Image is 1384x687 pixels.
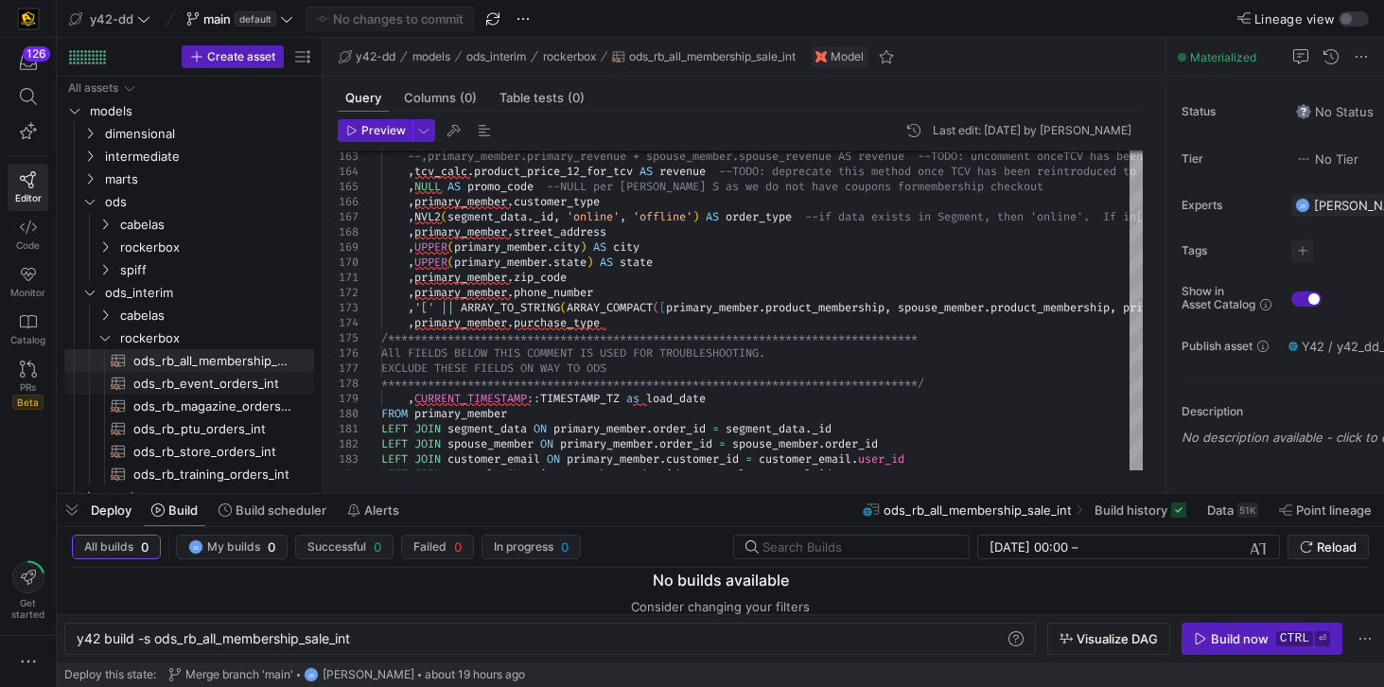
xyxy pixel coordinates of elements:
[1296,151,1358,167] span: No Tier
[474,164,633,179] span: product_price_12_for_tcv
[639,164,653,179] span: AS
[185,668,293,681] span: Merge branch 'main'
[540,391,620,406] span: TIMESTAMP_TZ
[825,436,878,451] span: order_id
[133,350,292,372] span: ods_rb_all_membership_sale_int​​​​​​​​​​
[414,239,447,255] span: UPPER
[1296,151,1311,167] img: No tier
[507,285,514,300] span: .
[600,255,613,270] span: AS
[620,255,653,270] span: state
[235,11,276,26] span: default
[401,535,474,559] button: Failed0
[338,209,359,224] div: 167
[338,391,359,406] div: 179
[176,535,288,559] button: JRMy builds0
[188,539,203,555] div: JR
[105,168,311,190] span: marts
[133,441,292,463] span: ods_rb_store_orders_int​​​​​​​​​​
[164,662,530,687] button: Merge branch 'main'JR[PERSON_NAME]about 19 hours ago
[338,224,359,239] div: 168
[425,668,525,681] span: about 19 hours ago
[1182,285,1255,311] span: Show in Asset Catalog
[653,300,659,315] span: (
[1182,623,1342,655] button: Build nowctrl⏎
[338,345,359,361] div: 176
[203,11,231,26] span: main
[64,395,314,417] div: Press SPACE to select this row.
[381,467,408,482] span: LEFT
[408,315,414,330] span: ,
[334,45,400,68] button: y42-dd
[414,179,441,194] span: NULL
[408,224,414,239] span: ,
[626,391,639,406] span: as
[338,194,359,209] div: 166
[467,179,534,194] span: promo_code
[712,421,719,436] span: =
[441,209,447,224] span: (
[1182,105,1276,118] span: Status
[719,164,1050,179] span: --TODO: deprecate this method once TCV has been re
[567,300,653,315] span: ARRAY_COMPACT
[547,179,918,194] span: --NULL per [PERSON_NAME] S as we do not have coupons for
[414,315,507,330] span: primary_member
[90,11,133,26] span: y42-dd
[454,255,547,270] span: primary_member
[732,436,818,451] span: spouse_member
[268,539,275,555] span: 0
[514,270,567,285] span: zip_code
[84,540,133,554] span: All builds
[304,667,319,682] div: JR
[1077,631,1158,646] span: Visualize DAG
[64,440,314,463] div: Press SPACE to select this row.
[338,436,359,451] div: 182
[90,100,311,122] span: models
[381,361,606,376] span: EXCLUDE THESE FIELDS ON WAY TO ODS
[1082,539,1206,555] input: End datetime
[1315,631,1330,646] kbd: ⏎
[514,224,606,239] span: street_address
[534,209,553,224] span: _id
[414,285,507,300] span: primary_member
[120,327,311,349] span: rockerbox
[8,306,48,353] a: Catalog
[666,300,997,315] span: primary_member.product_membership, spouse_member.p
[408,255,414,270] span: ,
[338,467,359,482] div: 184
[10,334,45,345] span: Catalog
[207,540,260,554] span: My builds
[120,305,311,326] span: cabelas
[105,486,311,508] span: staging
[547,239,553,255] span: .
[653,421,706,436] span: order_id
[182,45,284,68] button: Create asset
[374,539,381,555] span: 0
[143,494,206,526] button: Build
[587,255,593,270] span: )
[719,436,726,451] span: =
[210,494,335,526] button: Build scheduler
[567,451,659,467] span: primary_member
[64,372,314,395] a: ods_rb_event_orders_int​​​​​​​​​​
[454,539,462,555] span: 0
[580,239,587,255] span: )
[414,255,447,270] span: UPPER
[8,554,48,627] button: Getstarted
[933,124,1131,137] div: Last edit: [DATE] by [PERSON_NAME]
[514,285,593,300] span: phone_number
[726,209,792,224] span: order_type
[338,406,359,421] div: 180
[414,436,441,451] span: JOIN
[141,539,149,555] span: 0
[1295,198,1310,213] div: JR
[454,239,547,255] span: primary_member
[1288,535,1369,559] button: Reload
[105,146,311,167] span: intermediate
[338,164,359,179] div: 164
[553,239,580,255] span: city
[547,255,553,270] span: .
[408,300,414,315] span: ,
[168,502,198,518] span: Build
[560,436,653,451] span: primary_member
